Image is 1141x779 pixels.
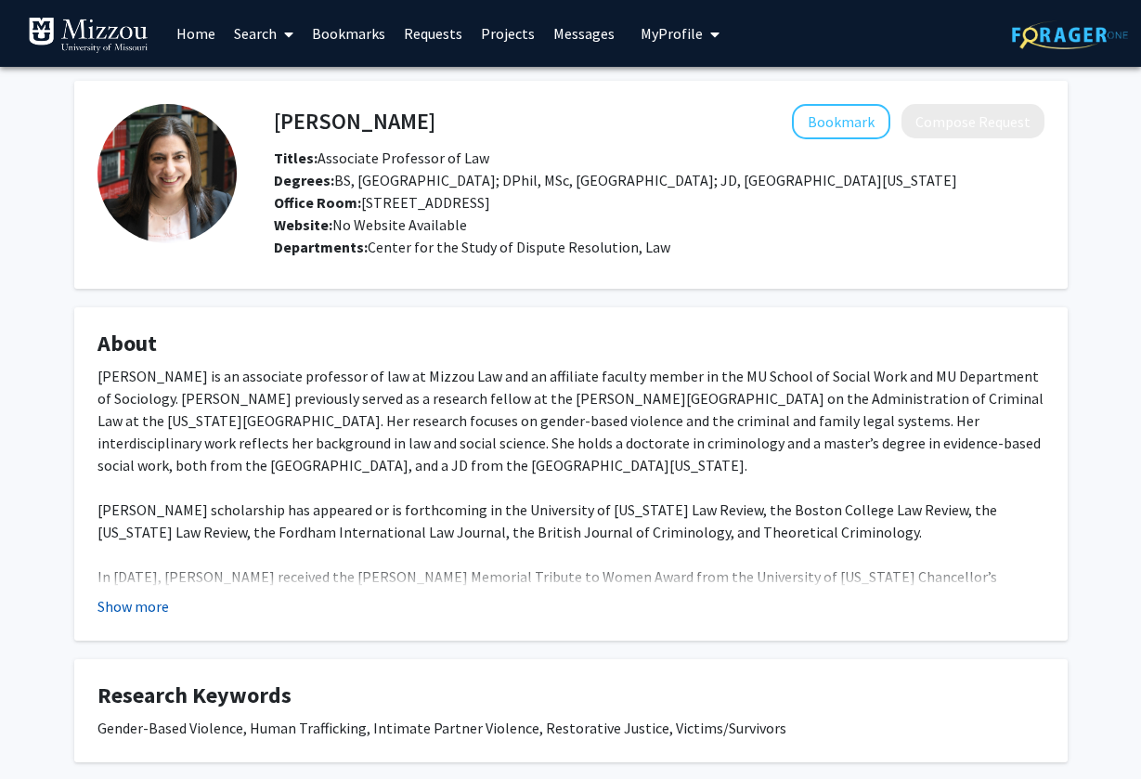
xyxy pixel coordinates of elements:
img: Profile Picture [97,104,237,243]
b: Departments: [274,238,368,256]
b: Office Room: [274,193,361,212]
b: Website: [274,215,332,234]
a: Search [225,1,303,66]
span: Center for the Study of Dispute Resolution, Law [368,238,670,256]
a: Projects [472,1,544,66]
h4: About [97,331,1044,357]
button: Compose Request to Rachel Wechsler [901,104,1044,138]
b: Titles: [274,149,318,167]
button: Show more [97,595,169,617]
span: No Website Available [274,215,467,234]
img: ForagerOne Logo [1012,20,1128,49]
span: My Profile [641,24,703,43]
iframe: Chat [14,695,79,765]
b: Degrees: [274,171,334,189]
span: Associate Professor of Law [274,149,489,167]
a: Home [167,1,225,66]
div: [PERSON_NAME] is an associate professor of law at Mizzou Law and an affiliate faculty member in t... [97,365,1044,744]
button: Add Rachel Wechsler to Bookmarks [792,104,890,139]
img: University of Missouri Logo [28,17,149,54]
a: Bookmarks [303,1,395,66]
span: BS, [GEOGRAPHIC_DATA]; DPhil, MSc, [GEOGRAPHIC_DATA]; JD, [GEOGRAPHIC_DATA][US_STATE] [274,171,957,189]
a: Messages [544,1,624,66]
a: Requests [395,1,472,66]
span: [STREET_ADDRESS] [274,193,490,212]
div: Gender-Based Violence, Human Trafficking, Intimate Partner Violence, Restorative Justice, Victims... [97,717,1044,739]
h4: Research Keywords [97,682,1044,709]
h4: [PERSON_NAME] [274,104,435,138]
